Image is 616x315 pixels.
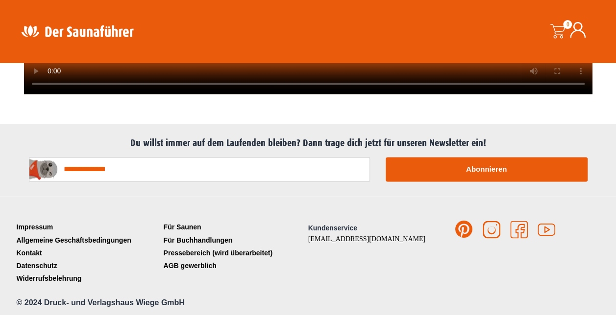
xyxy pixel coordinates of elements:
span: © 2024 Druck- und Verlagshaus Wiege GmbH [17,298,185,306]
h2: Du willst immer auf dem Laufenden bleiben? Dann trage dich jetzt für unseren Newsletter ein! [19,137,597,149]
a: [EMAIL_ADDRESS][DOMAIN_NAME] [308,235,426,242]
nav: Menü [161,221,308,271]
span: Kundenservice [308,224,357,232]
a: Widerrufsbelehrung [14,271,161,284]
a: Allgemeine Geschäftsbedingungen [14,233,161,246]
a: Kontakt [14,246,161,259]
a: Pressebereich (wird überarbeitet) [161,246,308,259]
a: Für Saunen [161,221,308,233]
a: Für Buchhandlungen [161,233,308,246]
a: AGB gewerblich [161,259,308,271]
a: Datenschutz [14,259,161,271]
a: Impressum [14,221,161,233]
span: 0 [563,20,572,29]
button: Abonnieren [386,157,588,181]
nav: Menü [14,221,161,284]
